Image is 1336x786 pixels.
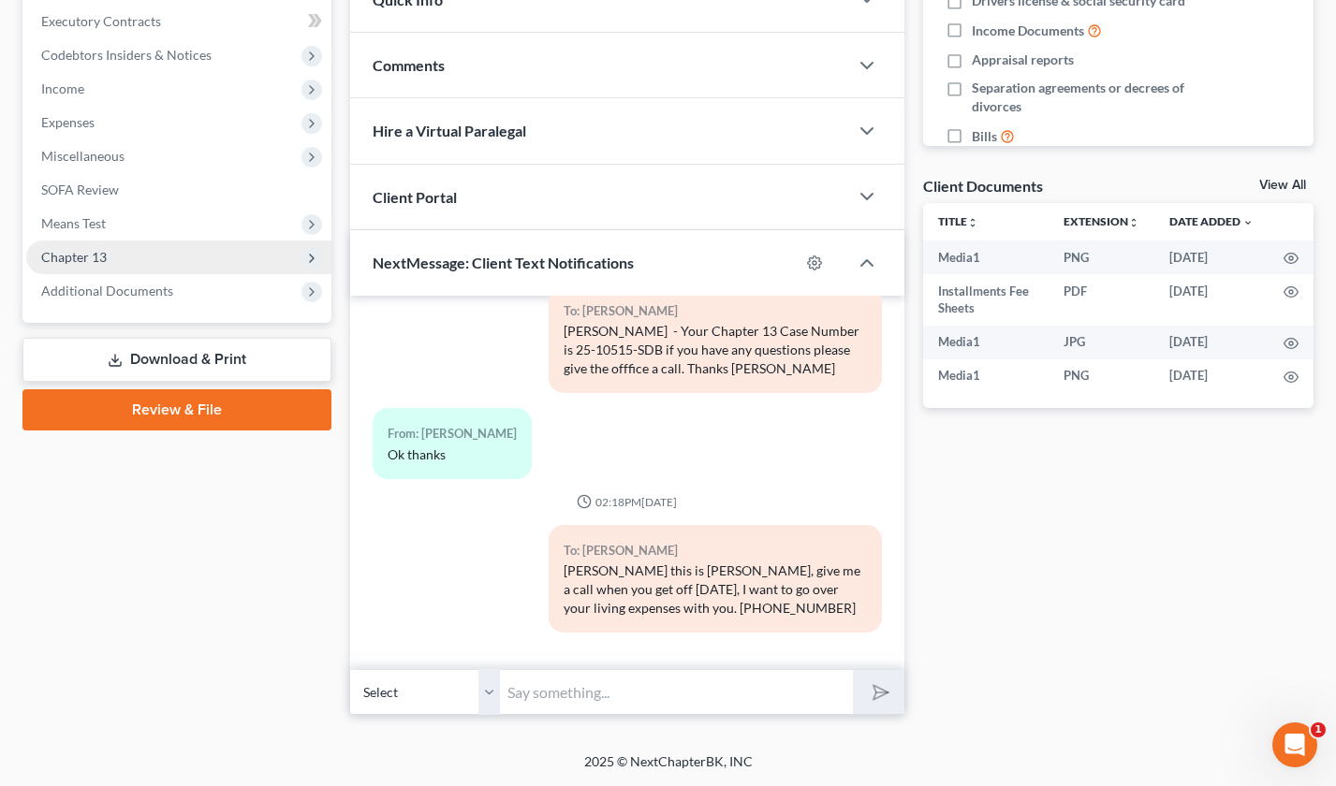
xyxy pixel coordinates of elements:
div: From: [PERSON_NAME] [388,423,517,444]
span: 1 [1311,722,1326,737]
span: Income Documents [972,22,1084,40]
a: Review & File [22,389,331,430]
div: Client Documents [923,176,1043,196]
td: Installments Fee Sheets [923,274,1049,326]
div: To: [PERSON_NAME] [564,540,867,561]
span: Codebtors Insiders & Notices [41,47,212,63]
span: Means Test [41,215,106,231]
div: 02:18PM[DATE] [373,494,882,510]
span: Income [41,80,84,96]
a: Date Added expand_more [1169,214,1254,228]
td: PNG [1049,359,1154,393]
span: Bills [972,127,997,146]
div: [PERSON_NAME] this is [PERSON_NAME], give me a call when you get off [DATE], I want to go over yo... [564,561,867,618]
span: SOFA Review [41,182,119,197]
i: unfold_more [1128,217,1139,228]
span: Appraisal reports [972,51,1074,69]
span: Client Portal [373,188,457,206]
td: [DATE] [1154,326,1269,359]
td: Media1 [923,326,1049,359]
span: Miscellaneous [41,148,125,164]
span: Additional Documents [41,283,173,298]
input: Say something... [500,669,853,715]
i: unfold_more [967,217,978,228]
i: expand_more [1242,217,1254,228]
iframe: Intercom live chat [1272,722,1317,767]
a: SOFA Review [26,173,331,207]
td: Media1 [923,359,1049,393]
td: [DATE] [1154,274,1269,326]
span: Separation agreements or decrees of divorces [972,79,1200,116]
td: JPG [1049,326,1154,359]
div: Ok thanks [388,445,517,464]
span: Chapter 13 [41,249,107,265]
div: 2025 © NextChapterBK, INC [135,752,1202,786]
td: Media1 [923,240,1049,274]
a: View All [1259,179,1306,192]
span: Executory Contracts [41,13,161,29]
span: Comments [373,56,445,74]
a: Executory Contracts [26,5,331,38]
div: To: [PERSON_NAME] [564,300,867,322]
span: Expenses [41,114,95,130]
a: Download & Print [22,338,331,382]
a: Titleunfold_more [938,214,978,228]
a: Extensionunfold_more [1064,214,1139,228]
span: NextMessage: Client Text Notifications [373,254,634,271]
div: [PERSON_NAME] - Your Chapter 13 Case Number is 25-10515-SDB if you have any questions please give... [564,322,867,378]
td: PNG [1049,240,1154,274]
td: PDF [1049,274,1154,326]
span: Hire a Virtual Paralegal [373,122,526,139]
td: [DATE] [1154,240,1269,274]
td: [DATE] [1154,359,1269,393]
